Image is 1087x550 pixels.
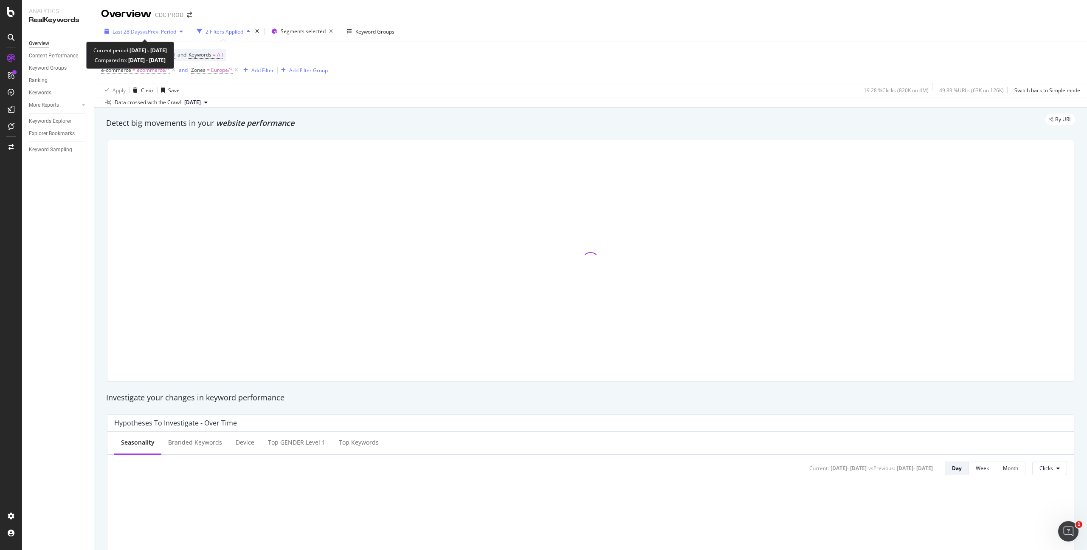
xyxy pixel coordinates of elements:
[101,66,131,74] span: e-commerce
[121,438,155,447] div: Seasonality
[114,419,237,427] div: Hypotheses to Investigate - Over Time
[29,51,88,60] a: Content Performance
[1011,83,1080,97] button: Switch back to Simple mode
[344,25,398,38] button: Keyword Groups
[831,465,867,472] div: [DATE] - [DATE]
[29,117,71,126] div: Keywords Explorer
[130,47,167,54] b: [DATE] - [DATE]
[130,83,154,97] button: Clear
[1076,521,1082,528] span: 1
[101,7,152,21] div: Overview
[213,51,216,58] span: =
[29,129,88,138] a: Explorer Bookmarks
[113,28,143,35] span: Last 28 Days
[268,438,325,447] div: Top GENDER Level 1
[1032,462,1067,475] button: Clicks
[168,87,180,94] div: Save
[864,87,929,94] div: 19.28 % Clicks ( 820K on 4M )
[101,83,126,97] button: Apply
[179,66,188,74] button: and
[240,65,274,75] button: Add Filter
[236,438,254,447] div: Device
[1058,521,1079,541] iframe: Intercom live chat
[115,99,181,106] div: Data crossed with the Crawl
[187,12,192,18] div: arrow-right-arrow-left
[976,465,989,472] div: Week
[29,15,87,25] div: RealKeywords
[939,87,1004,94] div: 49.89 % URLs ( 63K on 126K )
[251,67,274,74] div: Add Filter
[1045,113,1075,125] div: legacy label
[207,66,210,74] span: =
[95,55,166,65] div: Compared to:
[189,51,211,58] span: Keywords
[29,145,88,154] a: Keyword Sampling
[29,64,88,73] a: Keyword Groups
[29,101,59,110] div: More Reports
[29,117,88,126] a: Keywords Explorer
[339,438,379,447] div: Top Keywords
[952,465,962,472] div: Day
[29,101,79,110] a: More Reports
[1014,87,1080,94] div: Switch back to Simple mode
[29,129,75,138] div: Explorer Bookmarks
[897,465,933,472] div: [DATE] - [DATE]
[101,25,186,38] button: Last 28 DaysvsPrev. Period
[29,7,87,15] div: Analytics
[945,462,969,475] button: Day
[29,39,88,48] a: Overview
[1055,117,1072,122] span: By URL
[158,83,180,97] button: Save
[93,45,167,55] div: Current period:
[155,11,183,19] div: CDC PROD
[281,28,326,35] span: Segments selected
[1039,465,1053,472] span: Clicks
[206,28,243,35] div: 2 Filters Applied
[996,462,1025,475] button: Month
[29,76,88,85] a: Ranking
[29,88,51,97] div: Keywords
[194,25,253,38] button: 2 Filters Applied
[132,66,135,74] span: =
[29,145,72,154] div: Keyword Sampling
[168,438,222,447] div: Branded Keywords
[181,97,211,108] button: [DATE]
[289,67,328,74] div: Add Filter Group
[868,465,895,472] div: vs Previous :
[179,66,188,74] div: and
[113,87,126,94] div: Apply
[106,392,1075,403] div: Investigate your changes in keyword performance
[217,49,223,61] span: All
[184,99,201,106] span: 2025 Sep. 12th
[177,51,186,58] span: and
[211,64,233,76] span: Europe/*
[29,76,48,85] div: Ranking
[127,57,166,64] b: [DATE] - [DATE]
[278,65,328,75] button: Add Filter Group
[143,28,176,35] span: vs Prev. Period
[141,87,154,94] div: Clear
[253,27,261,36] div: times
[29,39,49,48] div: Overview
[29,64,67,73] div: Keyword Groups
[29,88,88,97] a: Keywords
[1003,465,1018,472] div: Month
[809,465,829,472] div: Current:
[355,28,394,35] div: Keyword Groups
[268,25,336,38] button: Segments selected
[969,462,996,475] button: Week
[137,64,170,76] span: ecommerce/*
[191,66,206,74] span: Zones
[29,51,78,60] div: Content Performance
